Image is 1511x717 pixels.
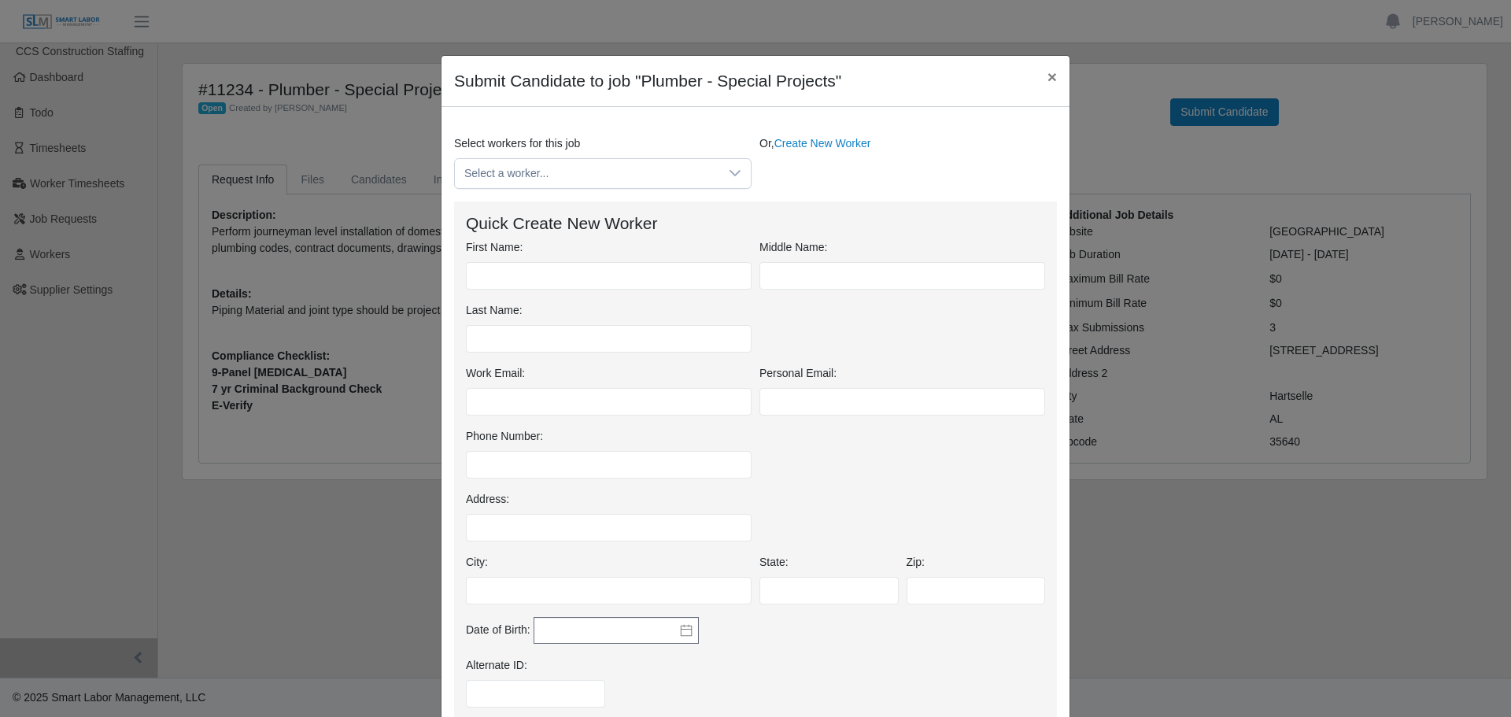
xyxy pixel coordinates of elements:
label: City: [466,554,488,571]
button: Close [1035,56,1070,98]
label: Work Email: [466,365,525,382]
label: Alternate ID: [466,657,527,674]
label: Last Name: [466,302,523,319]
label: Address: [466,491,509,508]
a: Create New Worker [774,137,871,150]
label: Zip: [907,554,925,571]
h4: Submit Candidate to job "Plumber - Special Projects" [454,68,841,94]
body: Rich Text Area. Press ALT-0 for help. [13,13,587,30]
label: First Name: [466,239,523,256]
div: Or, [755,135,1061,189]
label: State: [759,554,789,571]
label: Personal Email: [759,365,837,382]
h4: Quick Create New Worker [466,213,1045,233]
label: Date of Birth: [466,622,530,638]
label: Phone Number: [466,428,543,445]
span: × [1047,68,1057,86]
label: Select workers for this job [454,135,580,152]
span: Select a worker... [455,159,719,188]
label: Middle Name: [759,239,827,256]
